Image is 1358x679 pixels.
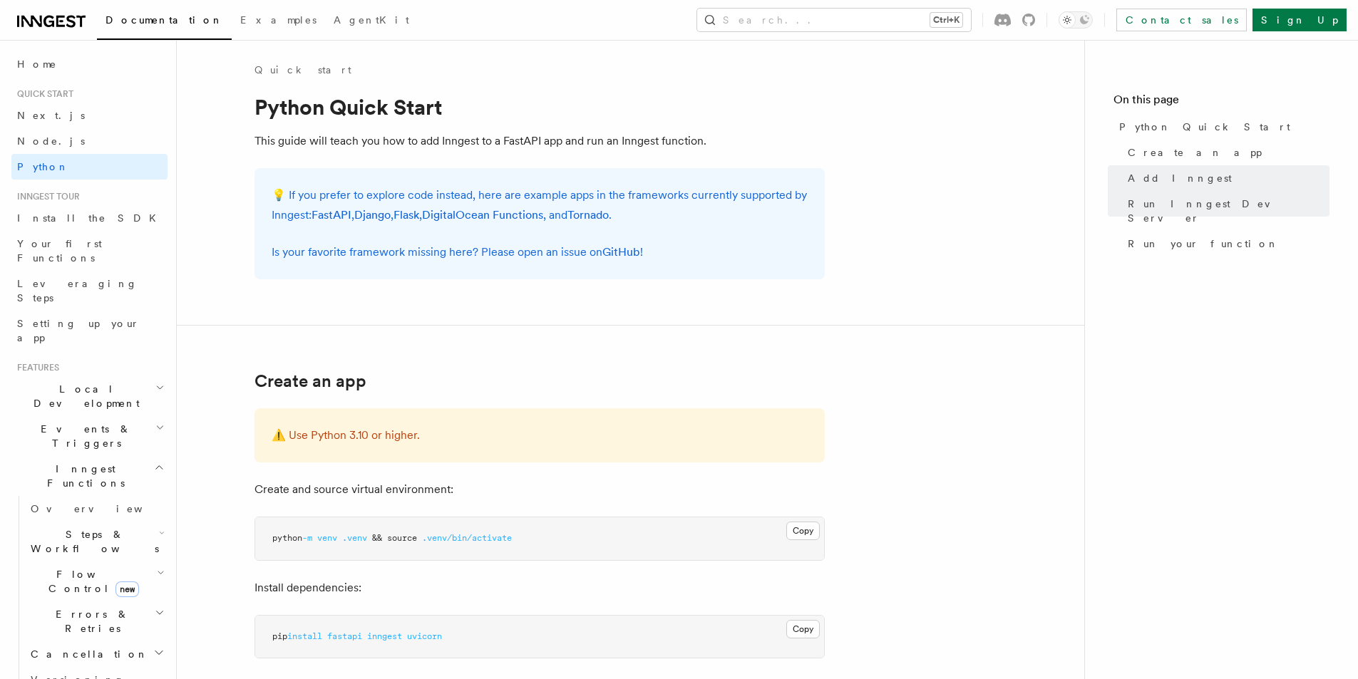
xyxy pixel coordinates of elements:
[31,503,178,514] span: Overview
[25,527,159,556] span: Steps & Workflows
[312,208,351,222] a: FastAPI
[327,631,362,641] span: fastapi
[11,462,154,490] span: Inngest Functions
[287,631,322,641] span: install
[11,376,168,416] button: Local Development
[232,4,325,38] a: Examples
[25,522,168,561] button: Steps & Workflows
[422,208,543,222] a: DigitalOcean Functions
[11,416,168,456] button: Events & Triggers
[25,567,157,596] span: Flow Control
[17,278,138,304] span: Leveraging Steps
[1113,91,1329,114] h4: On this page
[17,238,102,264] span: Your first Functions
[17,212,165,224] span: Install the SDK
[17,318,140,343] span: Setting up your app
[367,631,402,641] span: inngest
[17,161,69,172] span: Python
[25,607,155,636] span: Errors & Retries
[372,533,382,543] span: &&
[11,271,168,311] a: Leveraging Steps
[1116,9,1247,31] a: Contact sales
[11,422,155,450] span: Events & Triggers
[11,103,168,128] a: Next.js
[1122,231,1329,256] a: Run your function
[1122,165,1329,191] a: Add Inngest
[697,9,971,31] button: Search...Ctrl+K
[254,480,825,499] p: Create and source virtual environment:
[407,631,442,641] span: uvicorn
[11,311,168,351] a: Setting up your app
[325,4,418,38] a: AgentKit
[11,382,155,410] span: Local Development
[11,205,168,231] a: Install the SDK
[254,131,825,151] p: This guide will teach you how to add Inngest to a FastAPI app and run an Inngest function.
[97,4,232,40] a: Documentation
[930,13,962,27] kbd: Ctrl+K
[272,425,808,445] p: ⚠️ Use Python 3.10 or higher.
[342,533,367,543] span: .venv
[1128,197,1329,225] span: Run Inngest Dev Server
[254,578,825,598] p: Install dependencies:
[786,522,820,540] button: Copy
[11,51,168,77] a: Home
[17,110,85,121] span: Next.js
[272,533,302,543] span: python
[254,94,825,120] h1: Python Quick Start
[25,561,168,601] button: Flow Controlnew
[567,208,609,222] a: Tornado
[317,533,337,543] span: venv
[11,231,168,271] a: Your first Functions
[302,533,312,543] span: -m
[11,128,168,154] a: Node.js
[17,57,57,71] span: Home
[786,620,820,638] button: Copy
[25,601,168,641] button: Errors & Retries
[11,88,73,100] span: Quick start
[11,154,168,180] a: Python
[11,362,59,373] span: Features
[11,456,168,496] button: Inngest Functions
[25,647,148,661] span: Cancellation
[354,208,391,222] a: Django
[240,14,317,26] span: Examples
[602,245,640,259] a: GitHub
[272,185,808,225] p: 💡 If you prefer to explore code instead, here are example apps in the frameworks currently suppor...
[115,581,139,597] span: new
[1122,140,1329,165] a: Create an app
[17,135,85,147] span: Node.js
[1128,237,1279,251] span: Run your function
[1128,171,1232,185] span: Add Inngest
[272,242,808,262] p: Is your favorite framework missing here? Please open an issue on !
[106,14,223,26] span: Documentation
[387,533,417,543] span: source
[1059,11,1093,28] button: Toggle dark mode
[272,631,287,641] span: pip
[1119,120,1290,134] span: Python Quick Start
[1252,9,1347,31] a: Sign Up
[1128,145,1262,160] span: Create an app
[254,63,351,77] a: Quick start
[25,496,168,522] a: Overview
[11,191,80,202] span: Inngest tour
[254,371,366,391] a: Create an app
[1122,191,1329,231] a: Run Inngest Dev Server
[422,533,512,543] span: .venv/bin/activate
[334,14,409,26] span: AgentKit
[25,641,168,667] button: Cancellation
[393,208,419,222] a: Flask
[1113,114,1329,140] a: Python Quick Start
